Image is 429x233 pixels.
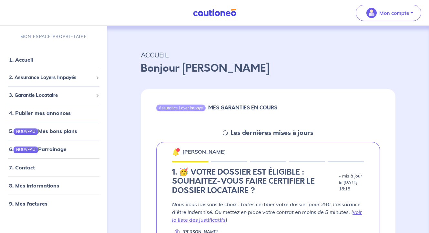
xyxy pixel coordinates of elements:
[9,74,93,81] span: 2. Assurance Loyers Impayés
[230,129,313,137] h5: Les dernières mises à jours
[379,9,409,17] p: Mon compte
[172,209,362,223] a: voir la liste des justificatifs
[366,8,377,18] img: illu_account_valid_menu.svg
[141,61,395,76] p: Bonjour [PERSON_NAME]
[208,105,277,111] h6: MES GARANTIES EN COURS
[356,5,421,21] button: illu_account_valid_menu.svgMon compte
[3,89,105,102] div: 3. Garantie Locataire
[9,110,71,116] a: 4. Publier mes annonces
[3,106,105,119] div: 4. Publier mes annonces
[9,146,66,152] a: 6.NOUVEAUParrainage
[182,148,226,156] p: [PERSON_NAME]
[172,148,180,156] img: 🔔
[172,167,336,195] h4: 1. 🥳 VOTRE DOSSIER EST ÉLIGIBLE : SOUHAITEZ-VOUS FAIRE CERTIFIER LE DOSSIER LOCATAIRE ?
[9,92,93,99] span: 3. Garantie Locataire
[20,34,87,40] p: MON ESPACE PROPRIÉTAIRE
[3,179,105,192] div: 8. Mes informations
[3,71,105,84] div: 2. Assurance Loyers Impayés
[9,164,35,171] a: 7. Contact
[9,182,59,189] a: 8. Mes informations
[3,53,105,66] div: 1. Accueil
[156,105,206,111] div: Assurance Loyer Impayé
[172,200,364,224] p: Nous vous laissons le choix : faites certifier votre dossier pour 29€, l'assurance d'être indemni...
[3,197,105,210] div: 9. Mes factures
[9,56,33,63] a: 1. Accueil
[190,9,239,17] img: Cautioneo
[339,173,364,192] p: - mis à jour le [DATE] 18:18
[9,128,77,134] a: 5.NOUVEAUMes bons plans
[172,167,364,198] div: state: CERTIFICATION-CHOICE, Context: NEW,MAYBE-CERTIFICATE,ALONE,LESSOR-DOCUMENTS
[3,143,105,156] div: 6.NOUVEAUParrainage
[141,49,395,61] p: ACCUEIL
[3,161,105,174] div: 7. Contact
[3,125,105,137] div: 5.NOUVEAUMes bons plans
[9,200,47,207] a: 9. Mes factures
